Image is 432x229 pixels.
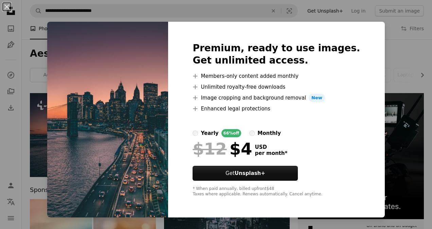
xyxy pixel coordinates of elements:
[193,130,198,136] input: yearly66%off
[255,150,287,156] span: per month *
[193,83,360,91] li: Unlimited royalty-free downloads
[47,22,168,217] img: premium_photo-1697730150275-dba1cfe8af9c
[193,166,298,181] button: GetUnsplash+
[235,170,265,176] strong: Unsplash+
[193,140,252,158] div: $4
[193,140,227,158] span: $12
[221,129,241,137] div: 66% off
[257,129,281,137] div: monthly
[193,94,360,102] li: Image cropping and background removal
[193,186,360,197] div: * When paid annually, billed upfront $48 Taxes where applicable. Renews automatically. Cancel any...
[255,144,287,150] span: USD
[193,42,360,67] h2: Premium, ready to use images. Get unlimited access.
[249,130,255,136] input: monthly
[193,72,360,80] li: Members-only content added monthly
[193,105,360,113] li: Enhanced legal protections
[309,94,325,102] span: New
[201,129,218,137] div: yearly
